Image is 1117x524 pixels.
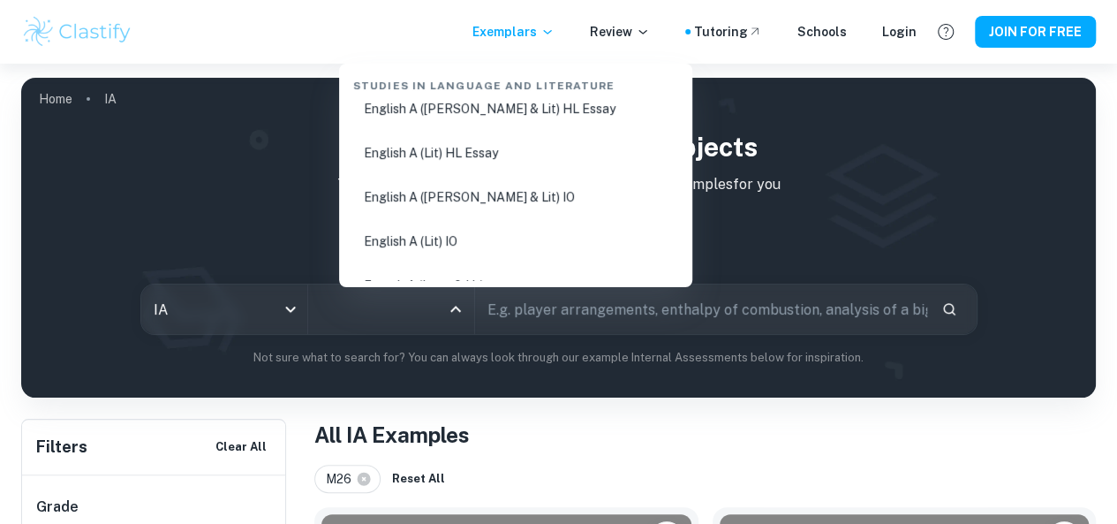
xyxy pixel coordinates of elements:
[797,22,847,42] a: Schools
[314,419,1096,451] h1: All IA Examples
[975,16,1096,48] button: JOIN FOR FREE
[346,88,685,129] li: English A ([PERSON_NAME] & Lit) HL Essay
[443,297,468,322] button: Close
[931,17,961,47] button: Help and Feedback
[314,465,381,493] div: M26
[934,294,964,324] button: Search
[36,497,273,518] h6: Grade
[346,133,685,173] li: English A (Lit) HL Essay
[104,89,117,109] p: IA
[39,87,72,111] a: Home
[590,22,650,42] p: Review
[35,349,1082,367] p: Not sure what to search for? You can always look through our example Internal Assessments below f...
[694,22,762,42] a: Tutoring
[346,177,685,217] li: English A ([PERSON_NAME] & Lit) IO
[346,64,685,101] div: Studies in Language and Literature
[388,466,449,492] button: Reset All
[346,265,685,306] li: French A (Lang & Lit)
[141,285,307,334] div: IA
[36,435,87,459] h6: Filters
[211,434,271,460] button: Clear All
[472,22,555,42] p: Exemplars
[21,14,133,49] img: Clastify logo
[475,285,927,334] input: E.g. player arrangements, enthalpy of combustion, analysis of a big city...
[326,469,359,489] span: M26
[21,78,1096,398] img: profile cover
[35,127,1082,167] h1: IB IA examples for all subjects
[882,22,917,42] a: Login
[346,221,685,262] li: English A (Lit) IO
[35,174,1082,195] p: Type a search phrase to find the most relevant IA examples for you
